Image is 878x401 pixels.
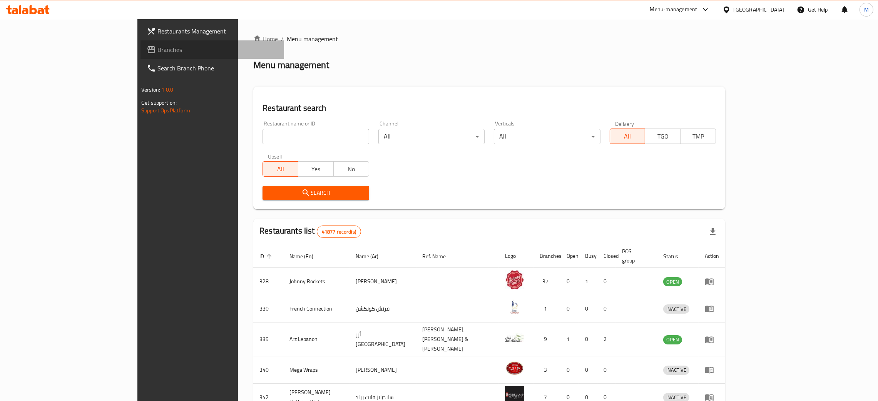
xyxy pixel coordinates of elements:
[350,322,416,356] td: أرز [GEOGRAPHIC_DATA]
[505,297,524,317] img: French Connection
[597,244,616,268] th: Closed
[157,27,278,36] span: Restaurants Management
[499,244,533,268] th: Logo
[705,304,719,313] div: Menu
[505,359,524,378] img: Mega Wraps
[157,45,278,54] span: Branches
[423,252,456,261] span: Ref. Name
[263,102,716,114] h2: Restaurant search
[560,268,579,295] td: 0
[141,98,177,108] span: Get support on:
[298,161,334,177] button: Yes
[289,252,323,261] span: Name (En)
[579,322,597,356] td: 0
[704,222,722,241] div: Export file
[615,121,634,126] label: Delivery
[533,356,560,384] td: 3
[560,244,579,268] th: Open
[579,295,597,322] td: 0
[663,305,689,314] span: INACTIVE
[705,277,719,286] div: Menu
[560,356,579,384] td: 0
[378,129,485,144] div: All
[140,59,284,77] a: Search Branch Phone
[141,85,160,95] span: Version:
[645,129,681,144] button: TGO
[533,322,560,356] td: 9
[253,59,329,71] h2: Menu management
[259,252,274,261] span: ID
[287,34,338,43] span: Menu management
[705,335,719,344] div: Menu
[253,34,725,43] nav: breadcrumb
[416,322,499,356] td: [PERSON_NAME],[PERSON_NAME] & [PERSON_NAME]
[505,270,524,289] img: Johnny Rockets
[622,247,648,265] span: POS group
[268,154,282,159] label: Upsell
[613,131,642,142] span: All
[663,366,689,374] span: INACTIVE
[533,295,560,322] td: 1
[263,129,369,144] input: Search for restaurant name or ID..
[648,131,677,142] span: TGO
[533,244,560,268] th: Branches
[663,277,682,286] div: OPEN
[560,295,579,322] td: 0
[350,295,416,322] td: فرنش كونكشن
[141,105,190,115] a: Support.OpsPlatform
[663,335,682,344] span: OPEN
[140,40,284,59] a: Branches
[283,295,350,322] td: French Connection
[266,164,295,175] span: All
[579,356,597,384] td: 0
[560,322,579,356] td: 1
[161,85,173,95] span: 1.0.0
[317,228,361,236] span: 41877 record(s)
[350,356,416,384] td: [PERSON_NAME]
[157,63,278,73] span: Search Branch Phone
[597,356,616,384] td: 0
[734,5,784,14] div: [GEOGRAPHIC_DATA]
[301,164,331,175] span: Yes
[317,226,361,238] div: Total records count
[263,161,298,177] button: All
[263,186,369,200] button: Search
[269,188,363,198] span: Search
[579,244,597,268] th: Busy
[663,252,688,261] span: Status
[684,131,713,142] span: TMP
[597,268,616,295] td: 0
[350,268,416,295] td: [PERSON_NAME]
[283,356,350,384] td: Mega Wraps
[283,322,350,356] td: Arz Lebanon
[140,22,284,40] a: Restaurants Management
[579,268,597,295] td: 1
[333,161,369,177] button: No
[356,252,388,261] span: Name (Ar)
[663,335,682,344] div: OPEN
[699,244,725,268] th: Action
[494,129,600,144] div: All
[259,225,361,238] h2: Restaurants list
[597,295,616,322] td: 0
[337,164,366,175] span: No
[533,268,560,295] td: 37
[680,129,716,144] button: TMP
[864,5,869,14] span: M
[705,365,719,374] div: Menu
[597,322,616,356] td: 2
[663,277,682,286] span: OPEN
[283,268,350,295] td: Johnny Rockets
[505,328,524,348] img: Arz Lebanon
[650,5,697,14] div: Menu-management
[610,129,646,144] button: All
